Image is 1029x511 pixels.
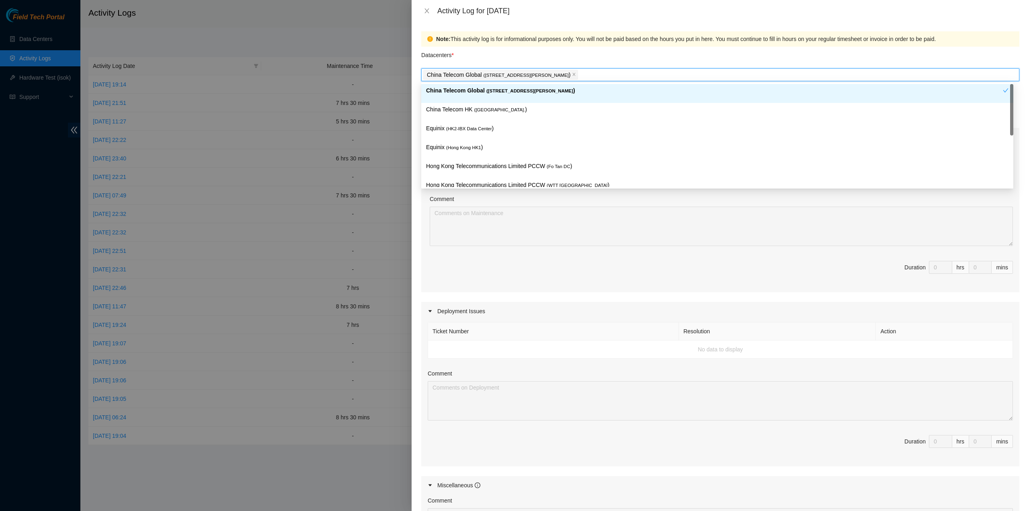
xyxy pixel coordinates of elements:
[474,107,525,112] span: ( [GEOGRAPHIC_DATA].
[547,164,570,169] span: ( Fo Tan DC
[446,145,481,150] span: ( Hong Kong HK1
[428,369,452,378] label: Comment
[426,162,1009,171] p: Hong Kong Telecommunications Limited PCCW )
[952,435,969,448] div: hrs
[475,482,480,488] span: info-circle
[426,105,1009,114] p: China Telecom HK )
[430,207,1013,246] textarea: Comment
[437,481,480,490] div: Miscellaneous
[427,70,570,80] p: China Telecom Global )
[421,47,454,60] p: Datacenters
[992,435,1013,448] div: mins
[992,261,1013,274] div: mins
[876,322,1013,341] th: Action
[424,8,430,14] span: close
[428,381,1013,421] textarea: Comment
[430,195,454,203] label: Comment
[572,72,576,77] span: close
[547,183,607,188] span: ( WTT [GEOGRAPHIC_DATA]
[952,261,969,274] div: hrs
[679,322,876,341] th: Resolution
[446,126,492,131] span: ( HK2-IBX Data Center
[436,35,1013,43] div: This activity log is for informational purposes only. You will not be paid based on the hours you...
[421,302,1019,320] div: Deployment Issues
[426,181,1009,190] p: Hong Kong Telecommunications Limited PCCW )
[421,7,433,15] button: Close
[427,36,433,42] span: exclamation-circle
[904,437,926,446] div: Duration
[426,143,1009,152] p: Equinix )
[428,322,679,341] th: Ticket Number
[904,263,926,272] div: Duration
[421,476,1019,495] div: Miscellaneous info-circle
[426,124,1009,133] p: Equinix )
[428,483,433,488] span: caret-right
[428,341,1013,359] td: No data to display
[484,73,569,78] span: ( [STREET_ADDRESS][PERSON_NAME]
[428,496,452,505] label: Comment
[436,35,451,43] strong: Note:
[437,6,1019,15] div: Activity Log for [DATE]
[428,309,433,314] span: caret-right
[1003,88,1009,93] span: check
[486,88,573,93] span: ( [STREET_ADDRESS][PERSON_NAME]
[426,86,1003,95] p: China Telecom Global )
